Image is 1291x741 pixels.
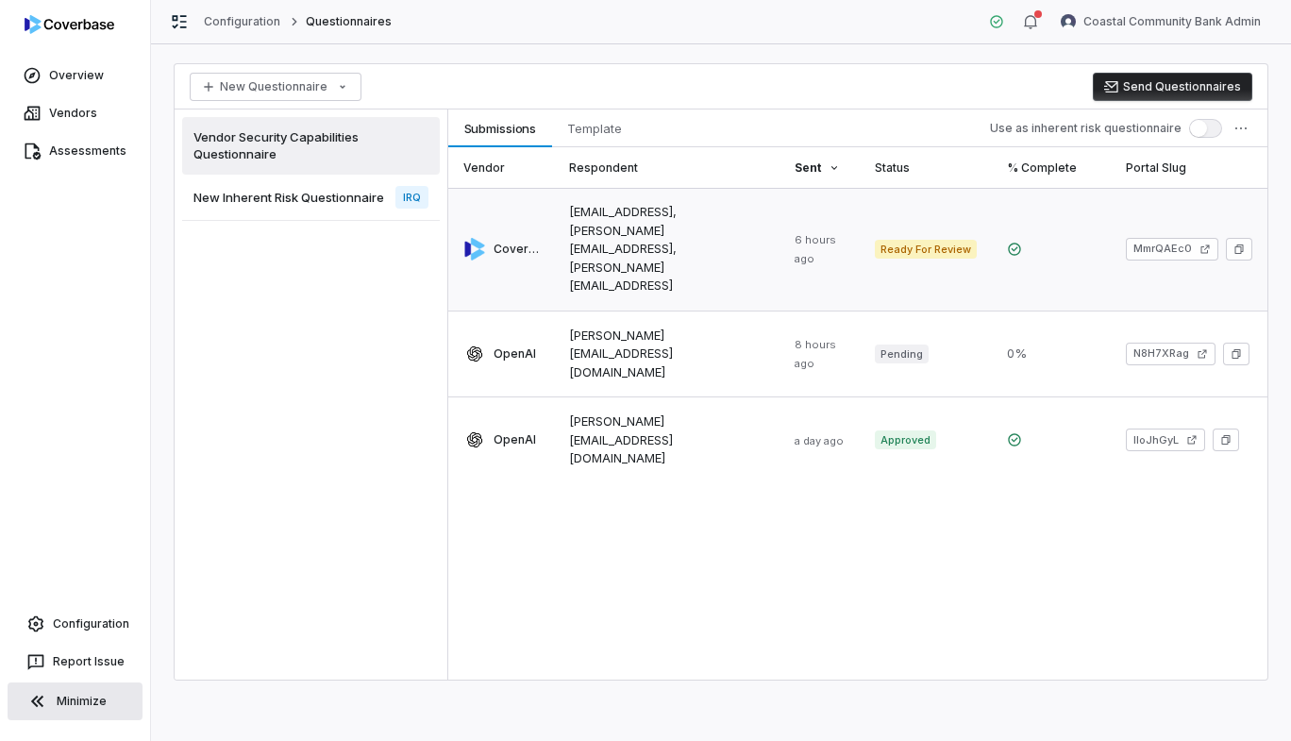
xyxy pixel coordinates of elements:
[990,121,1182,136] label: Use as inherent risk questionnaire
[457,116,545,141] span: Submissions
[190,73,361,101] button: New Questionnaire
[306,14,393,29] span: Questionnaires
[8,645,143,679] button: Report Issue
[4,96,146,130] a: Vendors
[560,116,629,141] span: Template
[1126,238,1218,261] a: MmrQAEc0
[554,188,780,311] td: [EMAIL_ADDRESS], [PERSON_NAME][EMAIL_ADDRESS], [PERSON_NAME][EMAIL_ADDRESS]
[1126,343,1216,365] a: N8H7XRag
[554,311,780,397] td: [PERSON_NAME][EMAIL_ADDRESS][DOMAIN_NAME]
[193,189,384,206] span: New Inherent Risk Questionnaire
[193,128,428,162] span: Vendor Security Capabilities Questionnaire
[1061,14,1076,29] img: Coastal Community Bank Admin avatar
[463,147,539,188] div: Vendor
[204,14,281,29] a: Configuration
[1083,14,1261,29] span: Coastal Community Bank Admin
[8,607,143,641] a: Configuration
[795,147,844,188] div: Sent
[1126,147,1252,188] div: Portal Slug
[25,15,114,34] img: logo-D7KZi-bG.svg
[1224,111,1258,145] button: More actions
[569,147,764,188] div: Respondent
[1093,73,1252,101] button: Send Questionnaires
[182,117,440,175] a: Vendor Security Capabilities Questionnaire
[395,186,428,209] span: IRQ
[4,134,146,168] a: Assessments
[875,147,977,188] div: Status
[554,397,780,483] td: [PERSON_NAME][EMAIL_ADDRESS][DOMAIN_NAME]
[1007,147,1096,188] div: % Complete
[1049,8,1272,36] button: Coastal Community Bank Admin avatarCoastal Community Bank Admin
[182,175,440,221] a: New Inherent Risk QuestionnaireIRQ
[4,59,146,93] a: Overview
[8,682,143,720] button: Minimize
[1126,429,1205,451] a: IloJhGyL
